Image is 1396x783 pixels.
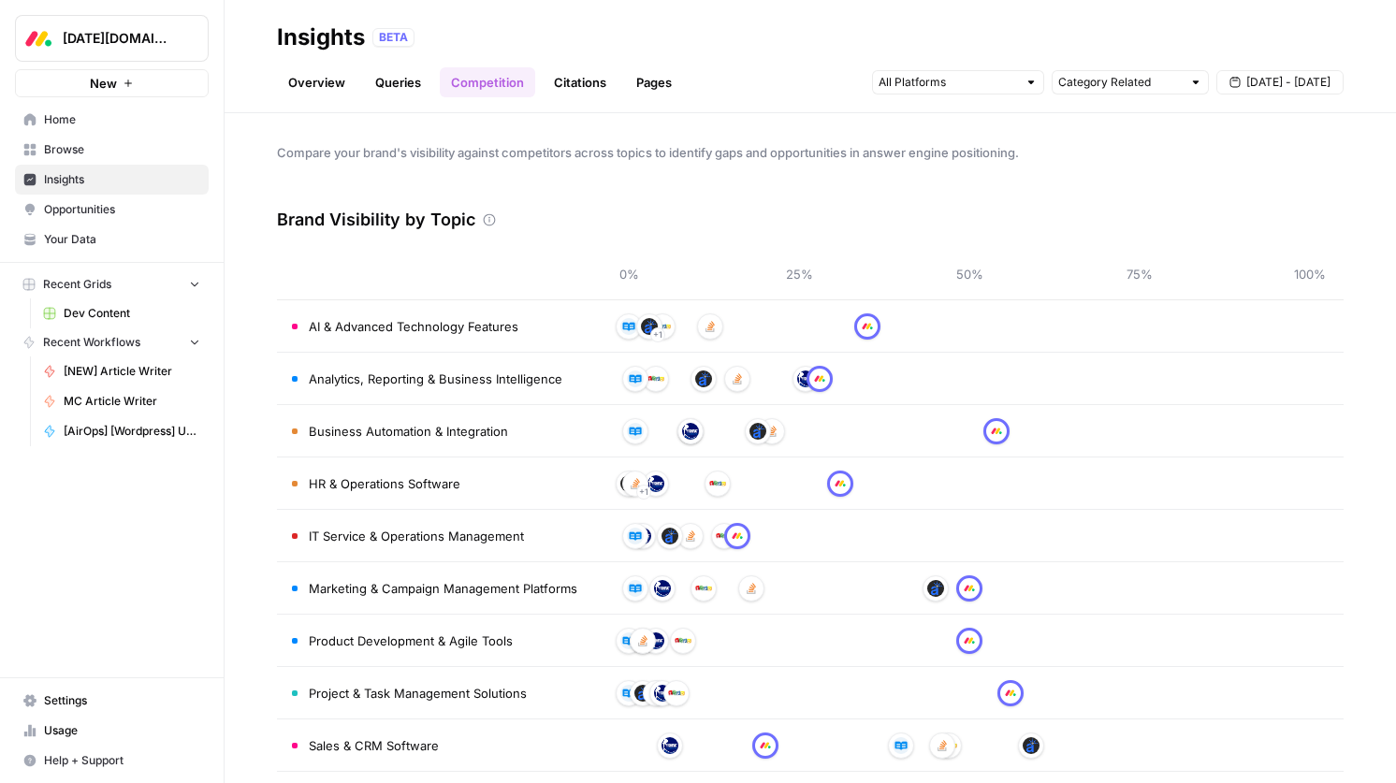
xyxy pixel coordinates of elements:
[372,28,414,47] div: BETA
[620,632,637,649] img: 6cd001yxemclh9b2kuqekux1dhpl
[961,580,978,597] img: j0006o4w6wdac5z8yzb60vbgsr6k
[64,305,200,322] span: Dev Content
[627,423,644,440] img: 6cd001yxemclh9b2kuqekux1dhpl
[277,22,365,52] div: Insights
[44,201,200,218] span: Opportunities
[716,528,733,544] img: t8nlt8zkacd5dna9xm1gmvhrcrwz
[620,475,637,492] img: 5lxpmriqt9gktvh7jw2bzia3sucy
[729,370,746,387] img: rhm0vujsxvwjuvd0h4tp2h4z75kz
[15,328,209,356] button: Recent Workflows
[634,632,651,649] img: rhm0vujsxvwjuvd0h4tp2h4z75kz
[859,318,876,335] img: j0006o4w6wdac5z8yzb60vbgsr6k
[653,326,662,344] span: + 1
[1291,265,1329,283] span: 100%
[625,67,683,97] a: Pages
[627,475,644,492] img: rhm0vujsxvwjuvd0h4tp2h4z75kz
[1216,70,1344,94] button: [DATE] - [DATE]
[893,737,909,754] img: 6cd001yxemclh9b2kuqekux1dhpl
[309,736,439,755] span: Sales & CRM Software
[277,207,475,233] h3: Brand Visibility by Topic
[654,318,671,335] img: t8nlt8zkacd5dna9xm1gmvhrcrwz
[647,685,664,702] img: rhm0vujsxvwjuvd0h4tp2h4z75kz
[1246,74,1331,91] span: [DATE] - [DATE]
[64,363,200,380] span: [NEW] Article Writer
[743,580,760,597] img: rhm0vujsxvwjuvd0h4tp2h4z75kz
[35,386,209,416] a: MC Article Writer
[620,318,637,335] img: 6cd001yxemclh9b2kuqekux1dhpl
[662,528,678,544] img: 5lxpmriqt9gktvh7jw2bzia3sucy
[15,225,209,254] a: Your Data
[15,69,209,97] button: New
[35,356,209,386] a: [NEW] Article Writer
[44,111,200,128] span: Home
[44,141,200,158] span: Browse
[627,528,644,544] img: 6cd001yxemclh9b2kuqekux1dhpl
[43,334,140,351] span: Recent Workflows
[695,370,712,387] img: 5lxpmriqt9gktvh7jw2bzia3sucy
[309,631,513,650] span: Product Development & Agile Tools
[309,474,460,493] span: HR & Operations Software
[15,270,209,298] button: Recent Grids
[961,632,978,649] img: j0006o4w6wdac5z8yzb60vbgsr6k
[627,580,644,597] img: 6cd001yxemclh9b2kuqekux1dhpl
[1058,73,1182,92] input: Category Related
[634,685,651,702] img: 5lxpmriqt9gktvh7jw2bzia3sucy
[647,632,664,649] img: 8vryu5g47ysniwkuhh8nfcb8cup6
[35,416,209,446] a: [AirOps] [Wordpress] Update Cornerstone Post
[702,318,719,335] img: rhm0vujsxvwjuvd0h4tp2h4z75kz
[729,528,746,544] img: j0006o4w6wdac5z8yzb60vbgsr6k
[709,475,726,492] img: t8nlt8zkacd5dna9xm1gmvhrcrwz
[277,67,356,97] a: Overview
[309,422,508,441] span: Business Automation & Integration
[675,632,691,649] img: t8nlt8zkacd5dna9xm1gmvhrcrwz
[1023,737,1040,754] img: 5lxpmriqt9gktvh7jw2bzia3sucy
[757,737,774,754] img: j0006o4w6wdac5z8yzb60vbgsr6k
[639,483,648,501] span: + 1
[620,685,637,702] img: 6cd001yxemclh9b2kuqekux1dhpl
[309,317,518,336] span: AI & Advanced Technology Features
[763,423,780,440] img: rhm0vujsxvwjuvd0h4tp2h4z75kz
[695,580,712,597] img: t8nlt8zkacd5dna9xm1gmvhrcrwz
[749,423,766,440] img: 5lxpmriqt9gktvh7jw2bzia3sucy
[647,370,664,387] img: t8nlt8zkacd5dna9xm1gmvhrcrwz
[1002,685,1019,702] img: j0006o4w6wdac5z8yzb60vbgsr6k
[15,746,209,776] button: Help + Support
[988,423,1005,440] img: j0006o4w6wdac5z8yzb60vbgsr6k
[647,475,664,492] img: 8vryu5g47ysniwkuhh8nfcb8cup6
[654,580,671,597] img: 8vryu5g47ysniwkuhh8nfcb8cup6
[879,73,1017,92] input: All Platforms
[44,171,200,188] span: Insights
[309,684,527,703] span: Project & Task Management Solutions
[654,685,671,702] img: 8vryu5g47ysniwkuhh8nfcb8cup6
[934,737,951,754] img: rhm0vujsxvwjuvd0h4tp2h4z75kz
[44,692,200,709] span: Settings
[44,231,200,248] span: Your Data
[15,15,209,62] button: Workspace: Monday.com
[64,393,200,410] span: MC Article Writer
[641,318,658,335] img: 5lxpmriqt9gktvh7jw2bzia3sucy
[35,298,209,328] a: Dev Content
[309,579,577,598] span: Marketing & Campaign Management Platforms
[682,423,699,440] img: 8vryu5g47ysniwkuhh8nfcb8cup6
[63,29,176,48] span: [DATE][DOMAIN_NAME]
[610,265,647,283] span: 0%
[440,67,535,97] a: Competition
[44,752,200,769] span: Help + Support
[15,716,209,746] a: Usage
[22,22,55,55] img: Monday.com Logo
[64,423,200,440] span: [AirOps] [Wordpress] Update Cornerstone Post
[797,370,814,387] img: 8vryu5g47ysniwkuhh8nfcb8cup6
[682,528,699,544] img: rhm0vujsxvwjuvd0h4tp2h4z75kz
[951,265,988,283] span: 50%
[309,370,562,388] span: Analytics, Reporting & Business Intelligence
[15,195,209,225] a: Opportunities
[811,370,828,387] img: j0006o4w6wdac5z8yzb60vbgsr6k
[662,737,678,754] img: 8vryu5g47ysniwkuhh8nfcb8cup6
[15,165,209,195] a: Insights
[90,74,117,93] span: New
[15,135,209,165] a: Browse
[543,67,618,97] a: Citations
[15,105,209,135] a: Home
[15,686,209,716] a: Settings
[277,143,1344,162] span: Compare your brand's visibility against competitors across topics to identify gaps and opportunit...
